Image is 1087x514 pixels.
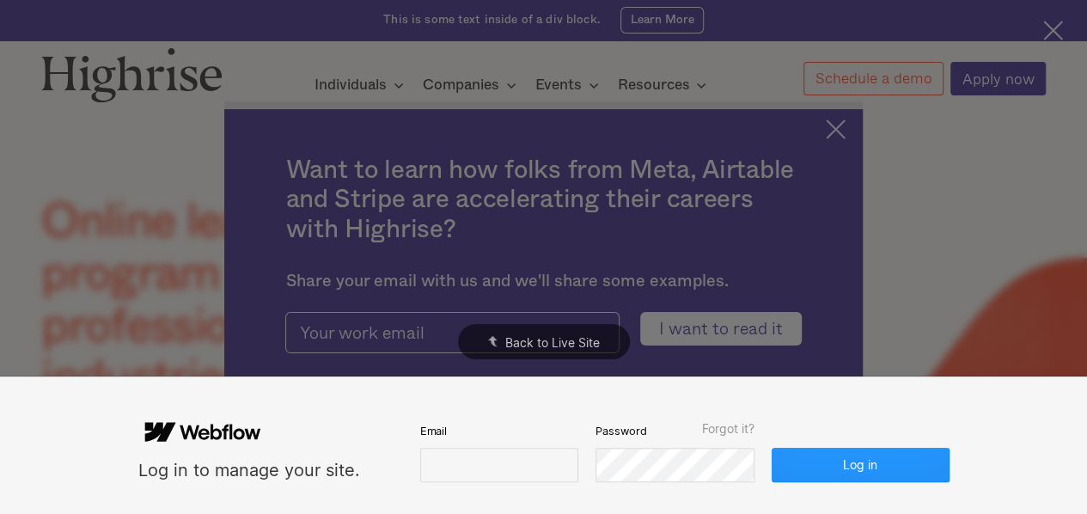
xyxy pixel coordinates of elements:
div: Log in to manage your site. [138,459,360,482]
span: Forgot it? [702,422,754,436]
span: Password [595,424,646,439]
button: Log in [772,448,950,482]
span: Email [420,424,447,439]
span: Back to Live Site [505,335,600,350]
